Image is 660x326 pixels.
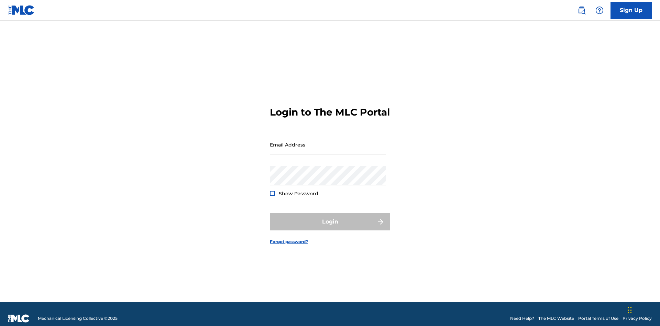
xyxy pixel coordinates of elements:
[510,315,534,322] a: Need Help?
[279,191,318,197] span: Show Password
[8,314,30,323] img: logo
[270,239,308,245] a: Forgot password?
[595,6,604,14] img: help
[8,5,35,15] img: MLC Logo
[575,3,588,17] a: Public Search
[578,315,618,322] a: Portal Terms of Use
[593,3,606,17] div: Help
[626,293,660,326] iframe: Chat Widget
[628,300,632,320] div: Drag
[270,106,390,118] h3: Login to The MLC Portal
[623,315,652,322] a: Privacy Policy
[538,315,574,322] a: The MLC Website
[577,6,586,14] img: search
[38,315,118,322] span: Mechanical Licensing Collective © 2025
[610,2,652,19] a: Sign Up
